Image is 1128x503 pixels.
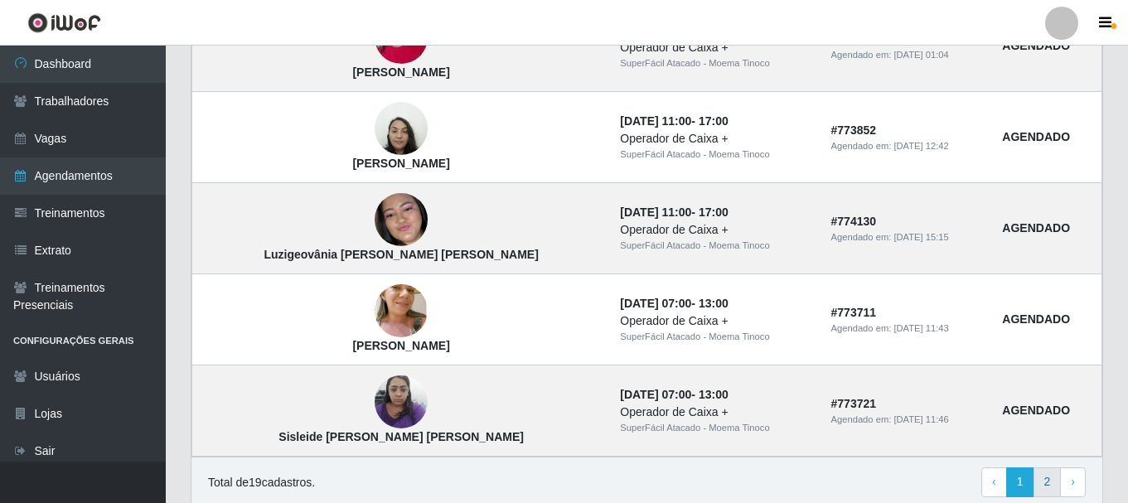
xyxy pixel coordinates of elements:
[620,297,728,310] strong: -
[1002,130,1070,143] strong: AGENDADO
[831,48,983,62] div: Agendado em:
[620,206,728,219] strong: -
[620,221,811,239] div: Operador de Caixa +
[620,388,691,401] time: [DATE] 07:00
[831,230,983,244] div: Agendado em:
[264,248,538,261] strong: Luzigeovânia [PERSON_NAME] [PERSON_NAME]
[981,467,1086,497] nav: pagination
[620,148,811,162] div: SuperFácil Atacado - Moema Tinoco
[620,388,728,401] strong: -
[352,65,449,79] strong: [PERSON_NAME]
[620,330,811,344] div: SuperFácil Atacado - Moema Tinoco
[893,323,948,333] time: [DATE] 11:43
[831,397,877,410] strong: # 773721
[831,413,983,427] div: Agendado em:
[831,215,877,228] strong: # 774130
[893,50,948,60] time: [DATE] 01:04
[893,232,948,242] time: [DATE] 15:15
[620,114,691,128] time: [DATE] 11:00
[620,312,811,330] div: Operador de Caixa +
[831,123,877,137] strong: # 773852
[375,162,428,278] img: Luzigeovânia Alves da Silva
[27,12,101,33] img: CoreUI Logo
[1002,221,1070,235] strong: AGENDADO
[1002,312,1070,326] strong: AGENDADO
[831,322,983,336] div: Agendado em:
[1002,39,1070,52] strong: AGENDADO
[620,39,811,56] div: Operador de Caixa +
[1002,404,1070,417] strong: AGENDADO
[208,474,315,491] p: Total de 19 cadastros.
[352,157,449,170] strong: [PERSON_NAME]
[620,297,691,310] time: [DATE] 07:00
[699,206,729,219] time: 17:00
[352,339,449,352] strong: [PERSON_NAME]
[992,475,996,488] span: ‹
[620,114,728,128] strong: -
[620,239,811,253] div: SuperFácil Atacado - Moema Tinoco
[375,261,428,360] img: Hosana Ceane da Silva
[893,141,948,151] time: [DATE] 12:42
[278,430,524,443] strong: Sisleide [PERSON_NAME] [PERSON_NAME]
[981,467,1007,497] a: Previous
[1006,467,1034,497] a: 1
[893,414,948,424] time: [DATE] 11:46
[831,306,877,319] strong: # 773711
[375,367,428,438] img: Sisleide Souza da Silva
[831,139,983,153] div: Agendado em:
[620,56,811,70] div: SuperFácil Atacado - Moema Tinoco
[1060,467,1086,497] a: Next
[375,94,428,164] img: Jocelma Vicente Rocha
[620,421,811,435] div: SuperFácil Atacado - Moema Tinoco
[699,297,729,310] time: 13:00
[1034,467,1062,497] a: 2
[699,114,729,128] time: 17:00
[1071,475,1075,488] span: ›
[620,130,811,148] div: Operador de Caixa +
[699,388,729,401] time: 13:00
[620,206,691,219] time: [DATE] 11:00
[620,404,811,421] div: Operador de Caixa +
